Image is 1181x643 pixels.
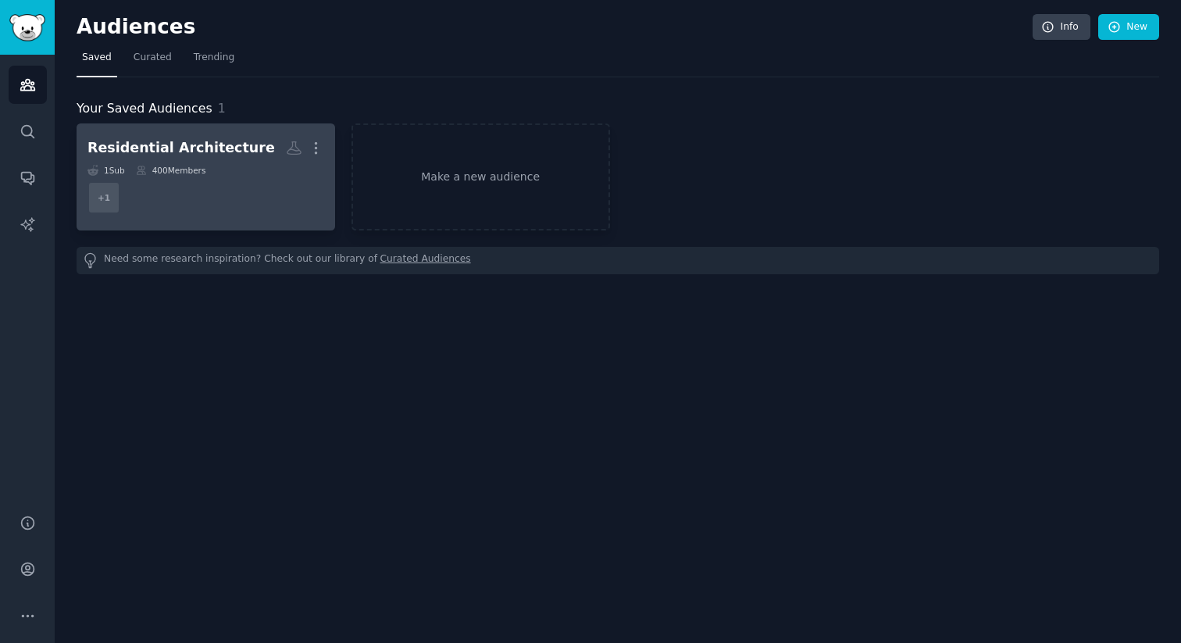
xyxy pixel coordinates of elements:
span: 1 [218,101,226,116]
a: New [1098,14,1159,41]
a: Curated Audiences [380,252,471,269]
div: 400 Members [136,165,206,176]
div: Residential Architecture [87,138,275,158]
div: 1 Sub [87,165,125,176]
a: Trending [188,45,240,77]
div: Need some research inspiration? Check out our library of [77,247,1159,274]
span: Saved [82,51,112,65]
a: Curated [128,45,177,77]
a: Saved [77,45,117,77]
h2: Audiences [77,15,1033,40]
span: Your Saved Audiences [77,99,212,119]
a: Residential Architecture1Sub400Members+1 [77,123,335,230]
a: Make a new audience [351,123,610,230]
img: GummySearch logo [9,14,45,41]
span: Trending [194,51,234,65]
a: Info [1033,14,1090,41]
div: + 1 [87,181,120,214]
span: Curated [134,51,172,65]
